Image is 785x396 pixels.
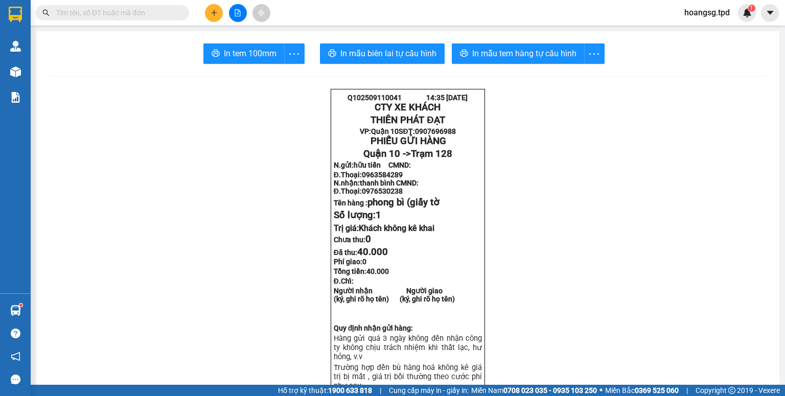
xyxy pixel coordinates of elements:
span: more [585,48,604,60]
img: warehouse-icon [10,41,21,52]
span: file-add [234,9,241,16]
button: aim [252,4,270,22]
strong: 0369 525 060 [635,386,679,394]
span: 1 [376,209,381,221]
strong: N.nhận: [334,179,419,187]
sup: 1 [748,5,755,12]
button: caret-down [761,4,779,22]
strong: Tên hàng : [334,199,440,207]
span: 40.000 [357,246,388,258]
span: 14:35 [426,94,445,102]
span: question-circle [11,329,20,338]
strong: Đã thu: [334,248,388,257]
span: more [285,48,304,60]
span: plus [211,9,218,16]
span: In mẫu tem hàng tự cấu hình [472,47,576,60]
span: thanh bình CMND: [360,179,419,187]
button: more [584,43,605,64]
span: Quận 10 -> [363,148,452,159]
span: Đ.Chỉ: [334,277,354,285]
span: printer [460,49,468,59]
span: 0907696988 [415,127,456,135]
span: 1 [750,5,753,12]
span: Q102509110041 [348,94,402,102]
span: | [380,385,381,396]
strong: 1900 633 818 [328,386,372,394]
sup: 1 [19,304,22,307]
button: file-add [229,4,247,22]
strong: Người nhận Người giao [334,287,443,295]
span: aim [258,9,265,16]
span: search [42,9,50,16]
strong: Đ.Thoại: [334,187,403,195]
span: In mẫu biên lai tự cấu hình [340,47,436,60]
span: Hỗ trợ kỹ thuật: [278,385,372,396]
img: warehouse-icon [10,66,21,77]
span: PHIẾU GỬI HÀNG [371,135,446,147]
span: message [11,375,20,384]
span: copyright [728,387,735,394]
span: Cung cấp máy in - giấy in: [389,385,469,396]
span: phong bì (giấy tờ [367,197,440,208]
button: printerIn mẫu tem hàng tự cấu hình [452,43,585,64]
span: Khách không kê khai [359,223,434,233]
span: Miền Bắc [605,385,679,396]
span: hữu tiến CMND: [354,161,411,169]
span: In tem 100mm [224,47,276,60]
span: Trị giá: [334,223,434,233]
strong: Đ.Thoại: [334,171,403,179]
span: Hàng gửi quá 3 ngày không đến nhận công ty không chịu trách nhiệm khi thất lạc, hư hỏn... [334,334,482,361]
span: hoangsg.tpd [676,6,738,19]
strong: (ký, ghi rõ họ tên) (ký, ghi rõ họ tên) [334,295,455,303]
strong: Quy định nhận gửi hàng: [334,324,413,332]
input: Tìm tên, số ĐT hoặc mã đơn [56,7,177,18]
img: logo-vxr [9,7,22,22]
button: more [284,43,305,64]
span: Số lượng: [334,209,381,221]
span: notification [11,352,20,361]
button: plus [205,4,223,22]
span: 0 [362,258,366,266]
span: printer [212,49,220,59]
span: Miền Nam [471,385,597,396]
strong: VP: SĐT: [360,127,455,135]
strong: Phí giao: [334,258,366,266]
span: | [686,385,688,396]
button: printerIn mẫu biên lai tự cấu hình [320,43,445,64]
span: Trạm 128 [411,148,452,159]
span: Trường hợp đền bù hàng hoá không kê giá trị bị mất , giá trị bồi thường theo cước phí như sau: [334,363,482,390]
span: printer [328,49,336,59]
span: 40.000 [366,267,389,275]
span: [DATE] [446,94,468,102]
span: 0976530238 [362,187,403,195]
strong: N.gửi: [334,161,411,169]
strong: Chưa thu: [334,236,371,244]
span: 0963584289 [362,171,403,179]
span: Quận 10 [371,127,399,135]
img: solution-icon [10,92,21,103]
span: 0 [365,234,371,245]
span: Tổng tiền: [334,267,389,275]
strong: 0708 023 035 - 0935 103 250 [503,386,597,394]
span: caret-down [766,8,775,17]
strong: THIÊN PHÁT ĐẠT [371,114,445,126]
span: ⚪️ [599,388,603,392]
img: warehouse-icon [10,305,21,316]
img: icon-new-feature [743,8,752,17]
button: printerIn tem 100mm [203,43,285,64]
strong: CTY XE KHÁCH [375,102,441,113]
